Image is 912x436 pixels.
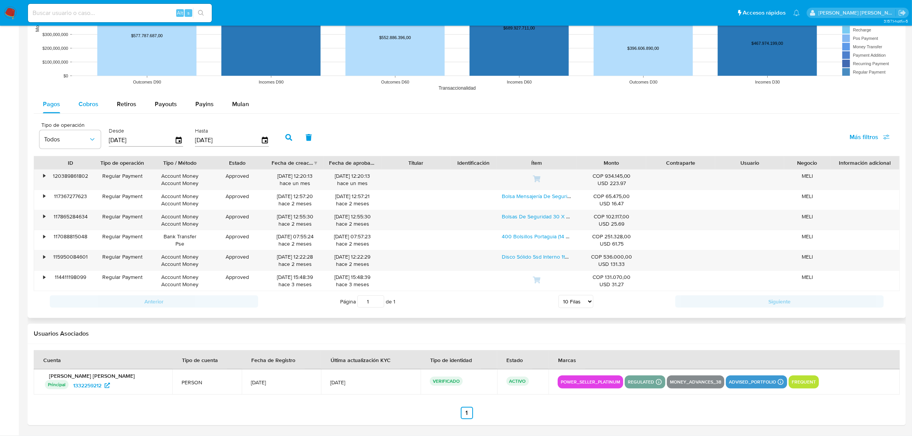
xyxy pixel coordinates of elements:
p: juan.montanobonaga@mercadolibre.com.co [819,9,896,16]
span: Alt [177,9,183,16]
input: Buscar usuario o caso... [28,8,212,18]
a: Notificaciones [793,10,800,16]
span: 3.157.1-hotfix-5 [884,18,908,24]
button: search-icon [193,8,209,18]
span: Accesos rápidos [743,9,786,17]
h2: Usuarios Asociados [34,330,900,338]
span: s [187,9,190,16]
a: Salir [898,9,906,17]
